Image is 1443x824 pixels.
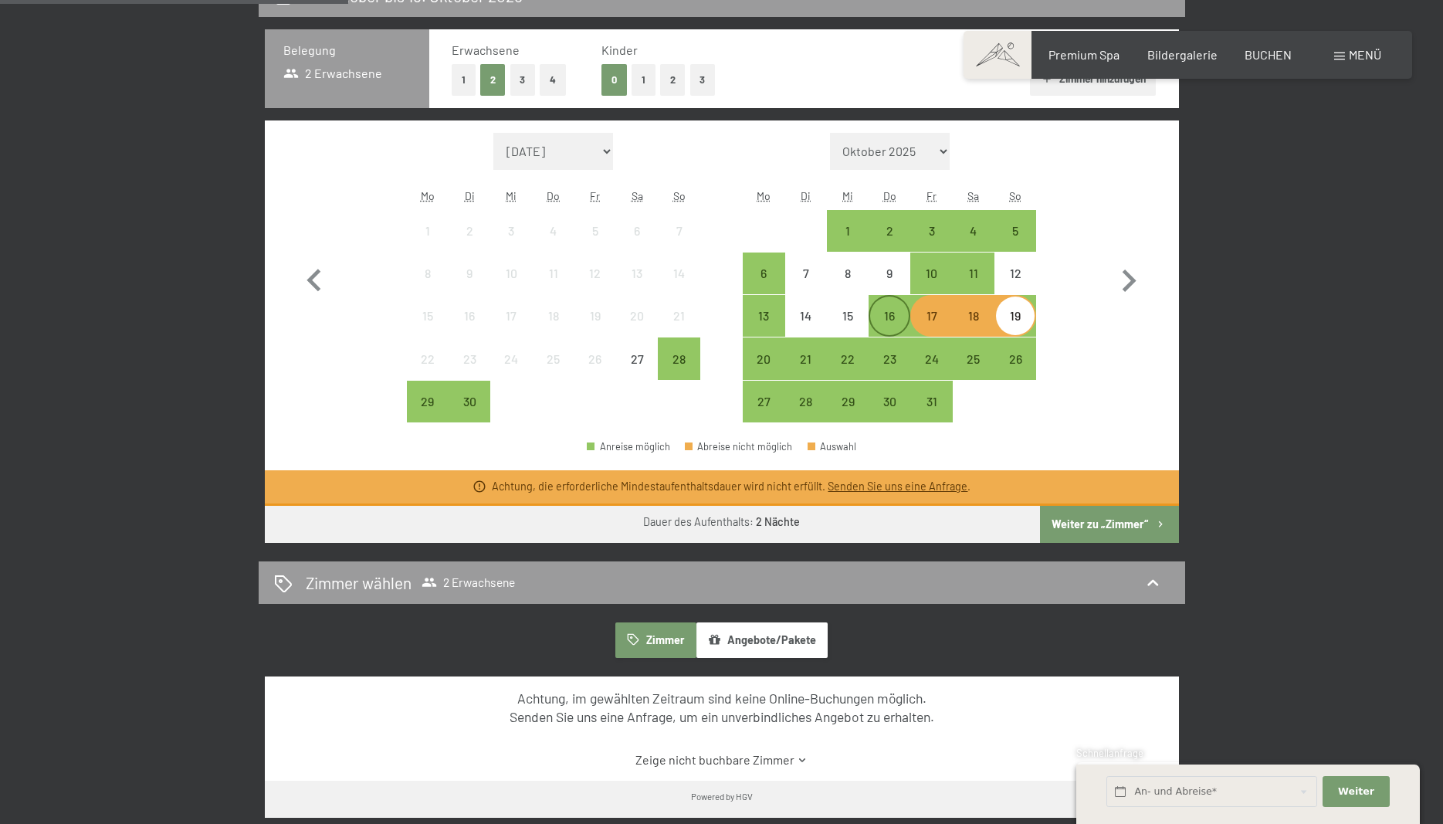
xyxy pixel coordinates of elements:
div: 9 [870,267,909,306]
div: 14 [787,310,825,348]
div: 19 [576,310,615,348]
button: Zimmer [615,622,696,658]
div: Sat Sep 13 2025 [616,253,658,294]
div: Anreise möglich [827,337,869,379]
div: Wed Sep 03 2025 [490,210,532,252]
div: 31 [912,395,950,434]
div: Anreise nicht möglich [869,253,910,294]
abbr: Dienstag [801,189,811,202]
div: 4 [954,225,993,263]
div: Fri Oct 31 2025 [910,381,952,422]
span: Weiter [1338,785,1374,799]
div: Wed Sep 10 2025 [490,253,532,294]
div: Anreise nicht möglich [533,253,574,294]
div: Fri Sep 19 2025 [574,295,616,337]
div: 11 [954,267,993,306]
div: Sat Oct 04 2025 [953,210,994,252]
div: Tue Sep 23 2025 [449,337,490,379]
a: Zeige nicht buchbare Zimmer [292,751,1151,768]
abbr: Sonntag [1009,189,1021,202]
div: Anreise nicht möglich [616,253,658,294]
div: 29 [828,395,867,434]
div: 7 [659,225,698,263]
h3: Belegung [283,42,411,59]
div: 24 [492,353,530,392]
div: Anreise möglich [869,381,910,422]
div: Anreise möglich [869,295,910,337]
div: Thu Sep 25 2025 [533,337,574,379]
div: Sun Oct 19 2025 [994,295,1036,337]
abbr: Donnerstag [883,189,896,202]
div: Anreise nicht möglich [407,253,449,294]
div: Tue Sep 30 2025 [449,381,490,422]
div: Tue Oct 21 2025 [785,337,827,379]
div: Anreise möglich [743,253,784,294]
div: 3 [912,225,950,263]
div: Anreise möglich [785,337,827,379]
div: Wed Oct 01 2025 [827,210,869,252]
div: Fri Oct 10 2025 [910,253,952,294]
div: Anreise nicht möglich [490,337,532,379]
div: Tue Sep 02 2025 [449,210,490,252]
div: 27 [618,353,656,392]
button: Vorheriger Monat [292,133,337,423]
div: Anreise möglich [910,295,952,337]
abbr: Sonntag [673,189,686,202]
div: Anreise nicht möglich [407,295,449,337]
div: Tue Sep 16 2025 [449,295,490,337]
button: 1 [452,64,476,96]
span: Schnellanfrage [1076,747,1143,759]
div: Anreise nicht möglich [785,253,827,294]
div: Sun Oct 26 2025 [994,337,1036,379]
abbr: Samstag [632,189,643,202]
div: Anreise möglich [953,337,994,379]
div: Thu Oct 09 2025 [869,253,910,294]
div: 25 [954,353,993,392]
div: 27 [744,395,783,434]
div: 17 [912,310,950,348]
abbr: Mittwoch [842,189,853,202]
div: Anreise möglich [953,210,994,252]
div: Sat Sep 06 2025 [616,210,658,252]
span: Premium Spa [1048,47,1120,62]
div: Mon Oct 06 2025 [743,253,784,294]
div: 12 [996,267,1035,306]
div: Anreise nicht möglich [490,295,532,337]
div: 21 [787,353,825,392]
div: Sat Sep 27 2025 [616,337,658,379]
div: Mon Oct 13 2025 [743,295,784,337]
div: Anreise nicht möglich [658,210,699,252]
div: Anreise möglich [910,337,952,379]
div: Anreise möglich [827,210,869,252]
div: Abreise nicht möglich [685,442,793,452]
div: 15 [408,310,447,348]
span: 2 Erwachsene [283,65,383,82]
div: 12 [576,267,615,306]
span: Menü [1349,47,1381,62]
div: Fri Oct 03 2025 [910,210,952,252]
div: Tue Oct 28 2025 [785,381,827,422]
abbr: Donnerstag [547,189,560,202]
div: 30 [450,395,489,434]
div: Anreise nicht möglich [490,253,532,294]
div: Achtung, im gewählten Zeitraum sind keine Online-Buchungen möglich. Senden Sie uns eine Anfrage, ... [292,689,1151,727]
div: Mon Sep 15 2025 [407,295,449,337]
div: Anreise nicht möglich [449,253,490,294]
div: Anreise nicht möglich [785,295,827,337]
div: Wed Oct 15 2025 [827,295,869,337]
div: Sat Oct 18 2025 [953,295,994,337]
div: Anreise möglich [953,253,994,294]
div: Thu Oct 02 2025 [869,210,910,252]
div: 13 [744,310,783,348]
div: 19 [996,310,1035,348]
div: 3 [492,225,530,263]
div: 10 [492,267,530,306]
div: Anreise nicht möglich [574,337,616,379]
div: Tue Sep 09 2025 [449,253,490,294]
div: Anreise nicht möglich [490,210,532,252]
a: Senden Sie uns eine Anfrage [828,480,967,493]
div: 15 [828,310,867,348]
div: Mon Sep 08 2025 [407,253,449,294]
span: Erwachsene [452,42,520,57]
div: 20 [744,353,783,392]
